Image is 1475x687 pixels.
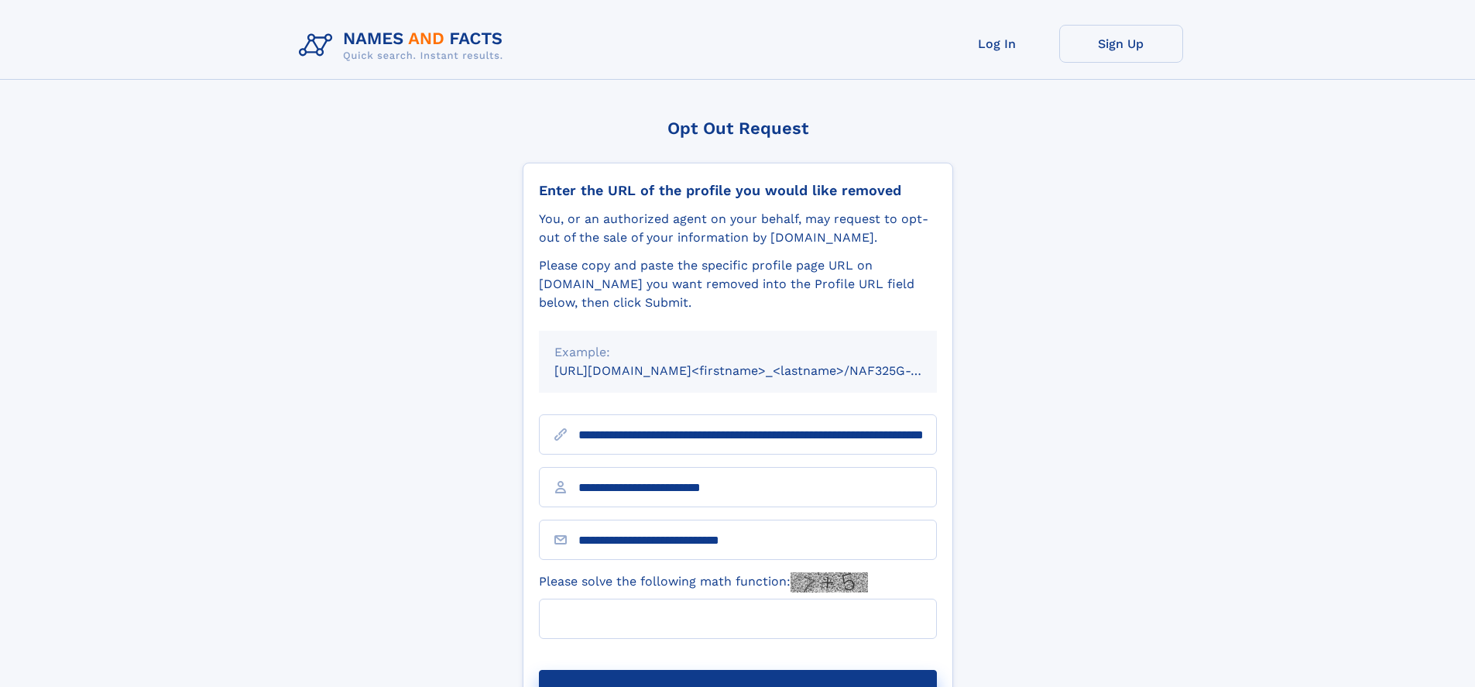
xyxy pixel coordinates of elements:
div: You, or an authorized agent on your behalf, may request to opt-out of the sale of your informatio... [539,210,937,247]
div: Enter the URL of the profile you would like removed [539,182,937,199]
a: Log In [935,25,1059,63]
img: Logo Names and Facts [293,25,516,67]
a: Sign Up [1059,25,1183,63]
div: Example: [554,343,921,362]
div: Please copy and paste the specific profile page URL on [DOMAIN_NAME] you want removed into the Pr... [539,256,937,312]
label: Please solve the following math function: [539,572,868,593]
small: [URL][DOMAIN_NAME]<firstname>_<lastname>/NAF325G-xxxxxxxx [554,363,966,378]
div: Opt Out Request [523,119,953,138]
